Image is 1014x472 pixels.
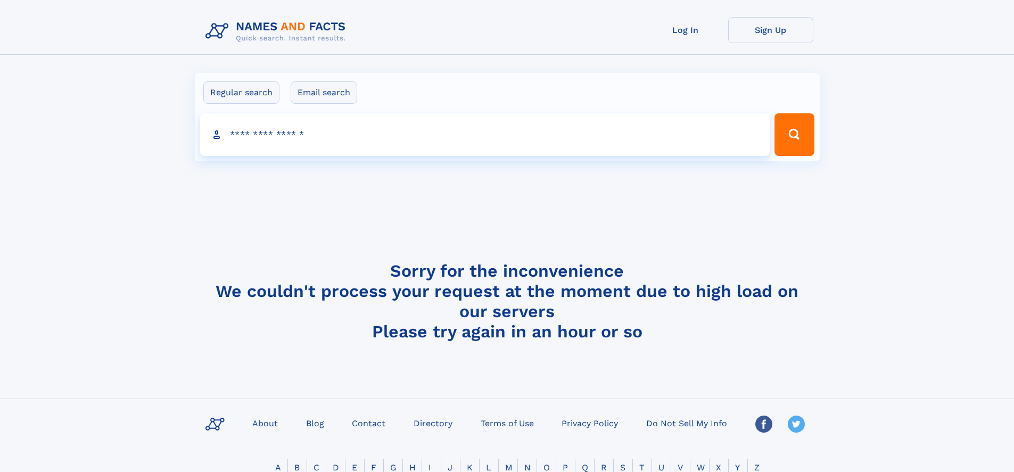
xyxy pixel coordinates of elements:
input: search input [200,113,770,156]
img: Facebook [755,416,772,433]
a: Privacy Policy [557,415,622,430]
a: Do Not Sell My Info [642,415,731,430]
label: Regular search [203,81,279,104]
img: Twitter [788,416,805,433]
button: Search Button [774,113,814,156]
a: Directory [409,415,457,430]
a: Terms of Use [476,415,538,430]
a: Sign Up [728,17,813,43]
h4: Sorry for the inconvenience We couldn't process your request at the moment due to high load on ou... [201,261,813,342]
a: About [248,415,282,430]
a: Log In [643,17,728,43]
a: Blog [302,415,328,430]
label: Email search [291,81,357,104]
a: Contact [348,415,390,430]
img: Logo Names and Facts [201,17,355,46]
